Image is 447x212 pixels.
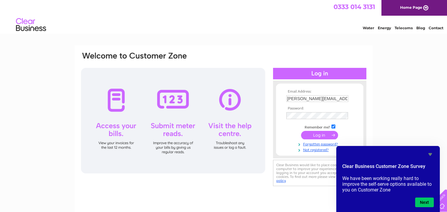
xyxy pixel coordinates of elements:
div: Clear Business would like to place cookies on your computer to improve your experience of the sit... [273,160,366,186]
button: Hide survey [427,151,434,158]
img: logo.png [16,16,46,34]
a: Water [363,26,374,30]
a: Blog [416,26,425,30]
a: Not registered? [286,147,355,152]
th: Password: [285,106,355,111]
td: Remember me? [285,124,355,130]
a: 0333 014 3131 [334,3,375,11]
a: Energy [378,26,391,30]
a: Telecoms [395,26,413,30]
th: Email Address: [285,90,355,94]
p: We have been working really hard to improve the self-serve options available to you on Customer Zone [342,176,434,193]
input: Submit [301,131,338,139]
button: Next question [415,198,434,207]
a: cookies policy [276,175,354,183]
a: Contact [429,26,443,30]
div: Clear Business is a trading name of Verastar Limited (registered in [GEOGRAPHIC_DATA] No. 3667643... [82,3,366,29]
div: Clear Business Customer Zone Survey [342,151,434,207]
a: Forgotten password? [286,141,355,147]
h2: Clear Business Customer Zone Survey [342,163,434,173]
